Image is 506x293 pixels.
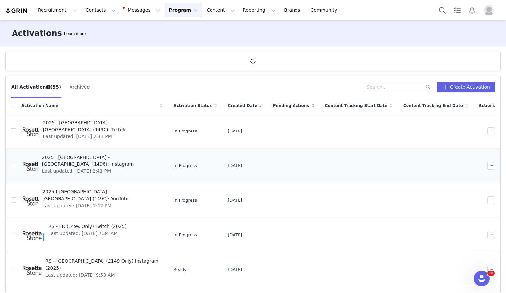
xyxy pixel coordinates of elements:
[228,128,242,134] span: [DATE]
[21,103,58,109] span: Activation Name
[228,197,242,204] span: [DATE]
[437,82,495,92] button: Create Activation
[165,3,202,17] button: Program
[173,128,197,134] span: In Progress
[474,271,490,286] iframe: Intercom live chat
[228,162,242,169] span: [DATE]
[280,3,306,17] a: Brands
[203,3,239,17] button: Content
[228,103,257,109] span: Created Date
[273,103,309,109] span: Pending Actions
[465,3,479,17] button: Notifications
[45,272,159,278] span: Last updated: [DATE] 9:53 AM
[42,189,159,202] span: 2025 I [GEOGRAPHIC_DATA] - [GEOGRAPHIC_DATA] (149€): YouTube
[12,27,62,39] h3: Activations
[21,222,163,248] a: RS - FR (149€ Only) Twitch (2025)Last updated: [DATE] 7:34 AM
[21,256,163,283] a: RS - [GEOGRAPHIC_DATA] (£149 Only) Instagram (2025)Last updated: [DATE] 9:53 AM
[480,5,501,15] button: Profile
[82,3,120,17] button: Contacts
[42,202,159,209] span: Last updated: [DATE] 2:42 PM
[239,3,280,17] button: Reporting
[120,3,164,17] button: Messages
[5,8,28,14] img: grin logo
[450,3,464,17] a: Tasks
[173,197,197,204] span: In Progress
[43,119,159,133] span: 2025 I [GEOGRAPHIC_DATA] - [GEOGRAPHIC_DATA] (149€): Tiktok
[228,232,242,238] span: [DATE]
[228,266,242,273] span: [DATE]
[69,82,90,92] button: Archived
[21,118,163,144] a: 2025 I [GEOGRAPHIC_DATA] - [GEOGRAPHIC_DATA] (149€): TiktokLast updated: [DATE] 2:41 PM
[426,85,430,89] i: icon: search
[11,82,61,92] button: All Activations (55)
[43,133,159,140] span: Last updated: [DATE] 2:41 PM
[21,153,163,179] a: 2025 I [GEOGRAPHIC_DATA] - [GEOGRAPHIC_DATA] (149€): InstagramLast updated: [DATE] 2:41 PM
[45,84,51,90] div: Tooltip anchor
[48,230,126,237] span: Last updated: [DATE] 7:34 AM
[21,187,163,214] a: 2025 I [GEOGRAPHIC_DATA] - [GEOGRAPHIC_DATA] (149€): YouTubeLast updated: [DATE] 2:42 PM
[484,5,494,15] img: placeholder-profile.jpg
[325,103,387,109] span: Content Tracking Start Date
[435,3,450,17] button: Search
[363,82,434,92] input: Search...
[487,271,495,276] span: 10
[173,232,197,238] span: In Progress
[473,99,500,113] div: Actions
[403,103,463,109] span: Content Tracking End Date
[173,162,197,169] span: In Progress
[48,223,126,230] span: RS - FR (149€ Only) Twitch (2025)
[173,103,212,109] span: Activation Status
[173,266,186,273] span: Ready
[45,258,159,272] span: RS - [GEOGRAPHIC_DATA] (£149 Only) Instagram (2025)
[42,154,159,168] span: 2025 I [GEOGRAPHIC_DATA] - [GEOGRAPHIC_DATA] (149€): Instagram
[307,3,344,17] a: Community
[63,30,87,37] div: Tooltip anchor
[34,3,81,17] button: Recruitment
[42,168,159,175] span: Last updated: [DATE] 2:41 PM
